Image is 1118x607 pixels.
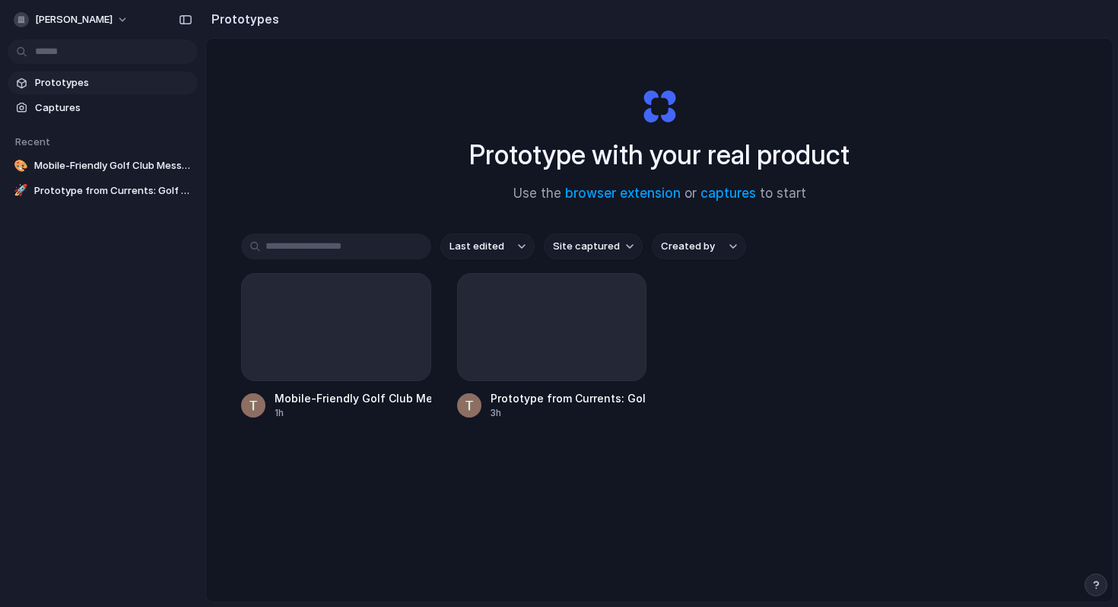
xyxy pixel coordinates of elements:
[553,239,620,254] span: Site captured
[34,158,192,173] span: Mobile-Friendly Golf Club Messaging Interface
[700,186,756,201] a: captures
[35,100,192,116] span: Captures
[565,186,681,201] a: browser extension
[661,239,715,254] span: Created by
[8,180,198,202] a: 🚀Prototype from Currents: Golf Software
[275,406,431,420] div: 1h
[35,75,192,91] span: Prototypes
[275,390,431,406] div: Mobile-Friendly Golf Club Messaging Interface
[544,234,643,259] button: Site captured
[15,135,50,148] span: Recent
[469,135,850,175] h1: Prototype with your real product
[491,390,647,406] div: Prototype from Currents: Golf Software
[8,97,198,119] a: Captures
[34,183,192,199] span: Prototype from Currents: Golf Software
[440,234,535,259] button: Last edited
[449,239,504,254] span: Last edited
[241,273,431,420] a: Mobile-Friendly Golf Club Messaging Interface1h
[14,158,28,173] div: 🎨
[8,72,198,94] a: Prototypes
[652,234,746,259] button: Created by
[14,183,28,199] div: 🚀
[8,8,136,32] button: [PERSON_NAME]
[8,154,198,177] a: 🎨Mobile-Friendly Golf Club Messaging Interface
[513,184,806,204] span: Use the or to start
[35,12,113,27] span: [PERSON_NAME]
[491,406,647,420] div: 3h
[457,273,647,420] a: Prototype from Currents: Golf Software3h
[205,10,279,28] h2: Prototypes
